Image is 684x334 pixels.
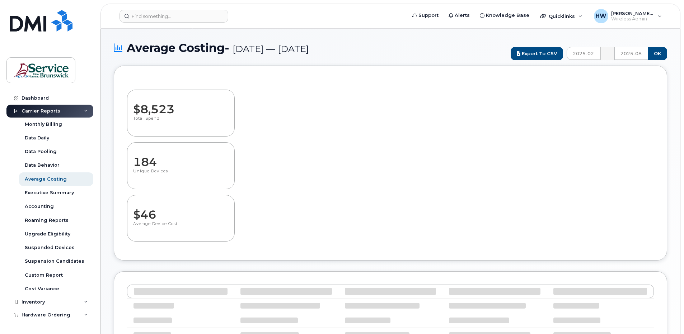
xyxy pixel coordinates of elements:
a: Export to CSV [511,47,563,60]
span: Average Costing [127,42,309,54]
input: TO [614,47,648,60]
dd: $46 [133,201,229,221]
span: - [225,41,229,55]
input: OK [648,47,667,60]
dd: $8,523 [133,96,228,116]
dd: 184 [133,148,228,168]
p: Total Spend [133,116,228,129]
p: Average Device Cost [133,221,229,234]
p: Unique Devices [133,168,228,181]
input: FROM [567,47,600,60]
span: [DATE] — [DATE] [233,43,309,54]
div: — [600,47,614,60]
